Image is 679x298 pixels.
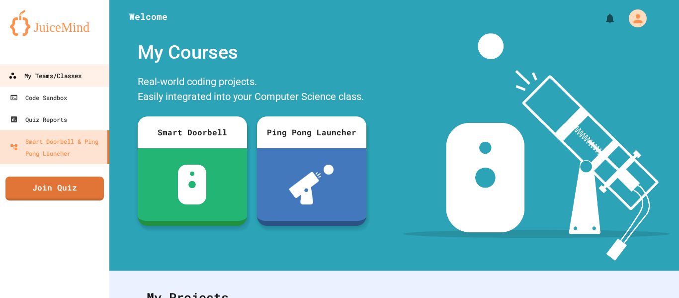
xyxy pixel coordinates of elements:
[10,135,103,159] div: Smart Doorbell & Ping Pong Launcher
[10,92,67,103] div: Code Sandbox
[178,165,206,204] img: sdb-white.svg
[133,72,371,109] div: Real-world coding projects. Easily integrated into your Computer Science class.
[10,113,67,125] div: Quiz Reports
[403,33,670,261] img: banner-image-my-projects.png
[5,177,104,200] a: Join Quiz
[8,70,82,82] div: My Teams/Classes
[257,116,366,148] div: Ping Pong Launcher
[289,165,334,204] img: ppl-with-ball.png
[138,116,247,148] div: Smart Doorbell
[586,10,618,27] div: My Notifications
[10,10,99,36] img: logo-orange.svg
[618,7,649,30] div: My Account
[133,33,371,72] div: My Courses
